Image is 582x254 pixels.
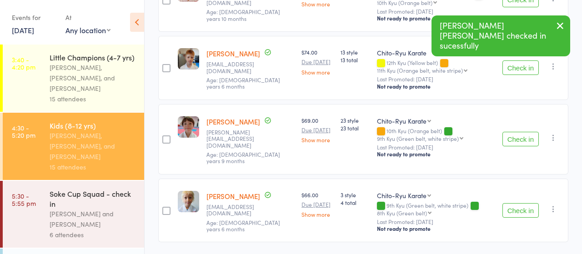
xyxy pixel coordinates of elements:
[377,116,426,125] div: Chito-Ryu Karate
[377,67,463,73] div: 11th Kyu (Orange belt, white stripe)
[50,130,136,162] div: [PERSON_NAME], [PERSON_NAME], and [PERSON_NAME]
[377,150,495,158] div: Not ready to promote
[502,60,539,75] button: Check in
[206,191,260,201] a: [PERSON_NAME]
[377,8,495,15] small: Last Promoted: [DATE]
[50,94,136,104] div: 15 attendees
[341,199,370,206] span: 4 total
[341,124,370,132] span: 23 total
[65,25,110,35] div: Any location
[377,60,495,73] div: 12th Kyu (Yellow belt)
[301,48,333,75] div: $74.00
[502,203,539,218] button: Check in
[50,209,136,229] div: [PERSON_NAME] and [PERSON_NAME]
[377,144,495,150] small: Last Promoted: [DATE]
[12,10,56,25] div: Events for
[431,15,570,56] div: [PERSON_NAME] [PERSON_NAME] checked in sucessfully
[301,201,333,208] small: Due [DATE]
[50,62,136,94] div: [PERSON_NAME], [PERSON_NAME], and [PERSON_NAME]
[377,76,495,82] small: Last Promoted: [DATE]
[206,61,294,74] small: sarahgludeke@gmail.com
[50,52,136,62] div: Little Champions (4-7 yrs)
[377,135,459,141] div: 9th Kyu (Green belt, white stripe)
[206,76,280,90] span: Age: [DEMOGRAPHIC_DATA] years 6 months
[301,59,333,65] small: Due [DATE]
[377,83,495,90] div: Not ready to promote
[377,191,426,200] div: Chito-Ryu Karate
[206,49,260,58] a: [PERSON_NAME]
[377,219,495,225] small: Last Promoted: [DATE]
[206,8,280,22] span: Age: [DEMOGRAPHIC_DATA] years 10 months
[3,181,144,248] a: 5:30 -5:55 pmSoke Cup Squad - check in[PERSON_NAME] and [PERSON_NAME]6 attendees
[12,25,34,35] a: [DATE]
[50,229,136,240] div: 6 attendees
[377,48,495,57] div: Chito-Ryu Karate
[301,137,333,143] a: Show more
[377,202,495,216] div: 9th Kyu (Green belt, white stripe)
[178,116,199,138] img: image1695018462.png
[377,225,495,232] div: Not ready to promote
[12,124,35,139] time: 4:30 - 5:20 pm
[3,45,144,112] a: 3:40 -4:20 pmLittle Champions (4-7 yrs)[PERSON_NAME], [PERSON_NAME], and [PERSON_NAME]15 attendees
[377,128,495,141] div: 10th Kyu (Orange belt)
[50,120,136,130] div: Kids (8-12 yrs)
[12,56,35,70] time: 3:40 - 4:20 pm
[377,210,427,216] div: 8th Kyu (Green belt)
[206,129,294,149] small: kay.in.aus@gmail.com
[341,116,370,124] span: 23 style
[301,127,333,133] small: Due [DATE]
[178,191,199,212] img: image1645162027.png
[50,189,136,209] div: Soke Cup Squad - check in
[301,116,333,143] div: $69.00
[3,113,144,180] a: 4:30 -5:20 pmKids (8-12 yrs)[PERSON_NAME], [PERSON_NAME], and [PERSON_NAME]15 attendees
[301,211,333,217] a: Show more
[301,69,333,75] a: Show more
[50,162,136,172] div: 15 attendees
[301,191,333,217] div: $66.00
[65,10,110,25] div: At
[341,48,370,56] span: 13 style
[341,56,370,64] span: 13 total
[206,219,280,233] span: Age: [DEMOGRAPHIC_DATA] years 6 months
[12,192,36,207] time: 5:30 - 5:55 pm
[341,191,370,199] span: 3 style
[206,150,280,164] span: Age: [DEMOGRAPHIC_DATA] years 9 months
[206,117,260,126] a: [PERSON_NAME]
[178,48,199,70] img: image1740032508.png
[377,15,495,22] div: Not ready to promote
[206,204,294,217] small: Jshewston@gmail.com
[502,132,539,146] button: Check in
[301,1,333,7] a: Show more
